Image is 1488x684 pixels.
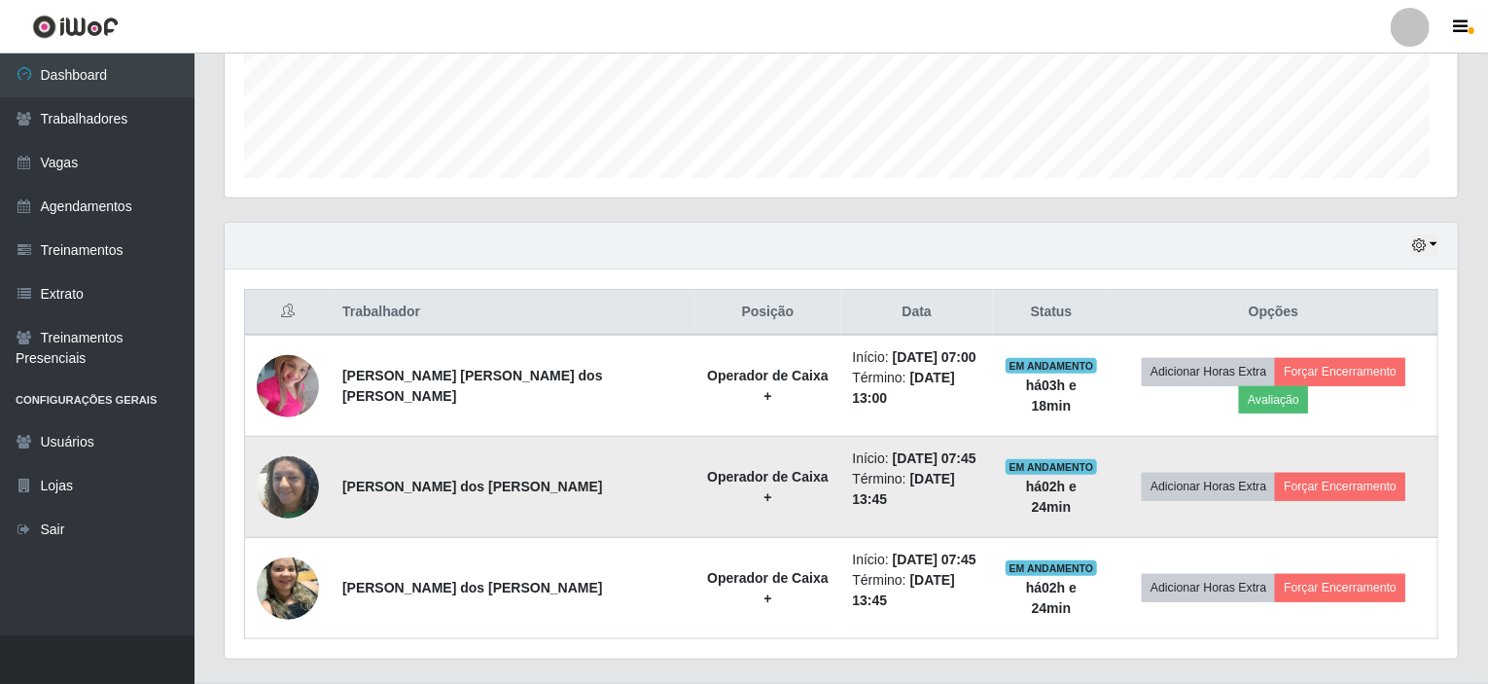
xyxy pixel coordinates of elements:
[853,550,981,570] li: Início:
[993,290,1110,336] th: Status
[694,290,840,336] th: Posição
[1142,574,1275,601] button: Adicionar Horas Extra
[32,15,119,39] img: CoreUI Logo
[1239,386,1308,414] button: Avaliação
[853,469,981,510] li: Término:
[1142,473,1275,500] button: Adicionar Horas Extra
[1275,358,1405,385] button: Forçar Encerramento
[893,450,976,466] time: [DATE] 07:45
[342,479,603,494] strong: [PERSON_NAME] dos [PERSON_NAME]
[853,570,981,611] li: Término:
[1275,574,1405,601] button: Forçar Encerramento
[1026,580,1077,616] strong: há 02 h e 24 min
[707,570,829,606] strong: Operador de Caixa +
[1006,459,1098,475] span: EM ANDAMENTO
[257,446,319,528] img: 1736128144098.jpeg
[331,290,694,336] th: Trabalhador
[1110,290,1437,336] th: Opções
[1006,358,1098,374] span: EM ANDAMENTO
[853,449,981,469] li: Início:
[853,347,981,368] li: Início:
[1026,378,1077,414] strong: há 03 h e 18 min
[342,368,603,404] strong: [PERSON_NAME] [PERSON_NAME] dos [PERSON_NAME]
[841,290,993,336] th: Data
[257,344,319,427] img: 1757162915557.jpeg
[707,368,829,404] strong: Operador de Caixa +
[1275,473,1405,500] button: Forçar Encerramento
[893,552,976,567] time: [DATE] 07:45
[853,368,981,409] li: Término:
[893,349,976,365] time: [DATE] 07:00
[1142,358,1275,385] button: Adicionar Horas Extra
[342,580,603,595] strong: [PERSON_NAME] dos [PERSON_NAME]
[257,547,319,630] img: 1745102593554.jpeg
[1006,560,1098,576] span: EM ANDAMENTO
[707,469,829,505] strong: Operador de Caixa +
[1026,479,1077,515] strong: há 02 h e 24 min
